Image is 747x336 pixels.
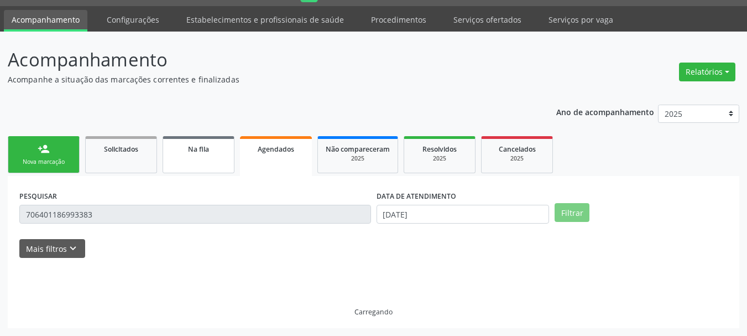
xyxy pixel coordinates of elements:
input: Selecione um intervalo [377,205,550,224]
span: Cancelados [499,144,536,154]
button: Mais filtroskeyboard_arrow_down [19,239,85,259]
button: Relatórios [679,63,735,81]
div: person_add [38,143,50,155]
div: 2025 [412,154,467,163]
button: Filtrar [555,203,589,222]
a: Configurações [99,10,167,29]
div: 2025 [489,154,545,163]
a: Acompanhamento [4,10,87,32]
input: Nome, CNS [19,205,371,224]
span: Agendados [258,144,294,154]
label: DATA DE ATENDIMENTO [377,188,456,205]
div: Nova marcação [16,158,71,166]
span: Na fila [188,144,209,154]
label: PESQUISAR [19,188,57,205]
div: Carregando [354,307,393,317]
a: Serviços por vaga [541,10,621,29]
span: Solicitados [104,144,138,154]
a: Procedimentos [363,10,434,29]
p: Acompanhamento [8,46,520,74]
span: Resolvidos [422,144,457,154]
p: Acompanhe a situação das marcações correntes e finalizadas [8,74,520,85]
i: keyboard_arrow_down [67,242,79,255]
a: Serviços ofertados [446,10,529,29]
a: Estabelecimentos e profissionais de saúde [179,10,352,29]
p: Ano de acompanhamento [556,105,654,118]
div: 2025 [326,154,390,163]
span: Não compareceram [326,144,390,154]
